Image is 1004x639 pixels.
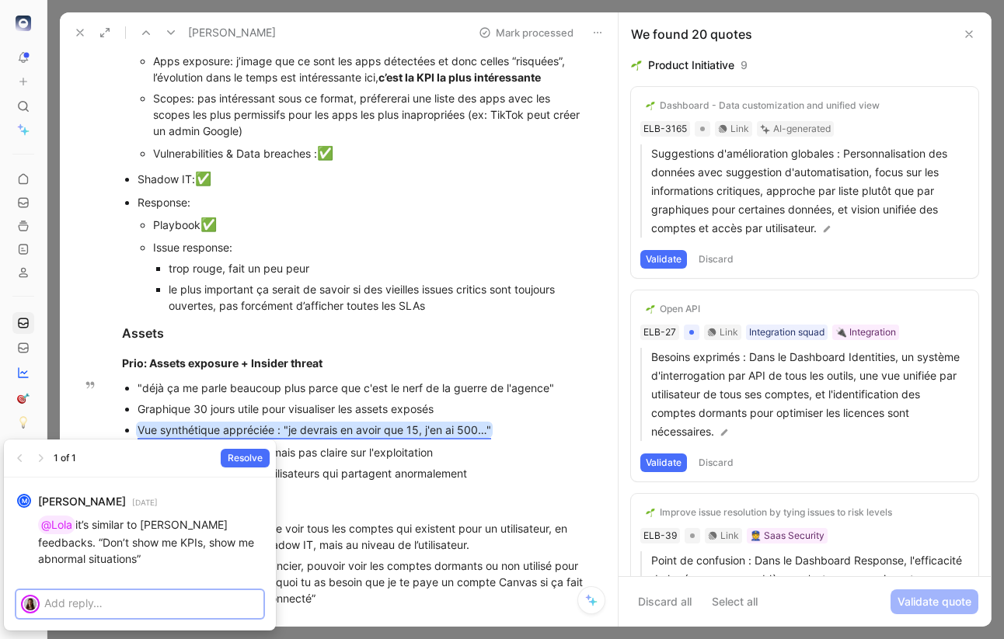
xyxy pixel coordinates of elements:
[228,450,263,466] span: Resolve
[221,449,270,467] button: Resolve
[38,516,263,567] p: it’s similar to [PERSON_NAME] feedbacks. “Don’t show me KPIs, show me abnormal situations”
[19,495,30,506] div: M
[38,492,126,511] strong: [PERSON_NAME]
[54,450,76,466] div: 1 of 1
[132,495,158,509] small: [DATE]
[23,596,38,612] img: avatar
[41,516,72,534] div: @Lola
